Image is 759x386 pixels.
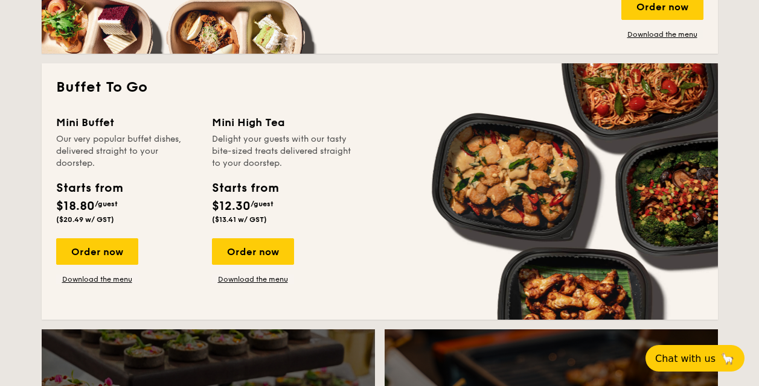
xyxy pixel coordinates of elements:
span: /guest [95,200,118,208]
span: /guest [251,200,274,208]
a: Download the menu [56,274,138,284]
span: $12.30 [212,199,251,214]
a: Download the menu [212,274,294,284]
span: Chat with us [655,353,716,364]
div: Order now [56,238,138,265]
a: Download the menu [621,30,703,39]
button: Chat with us🦙 [645,345,745,372]
div: Mini High Tea [212,114,353,131]
div: Starts from [212,179,278,197]
div: Starts from [56,179,122,197]
span: 🦙 [720,352,735,365]
span: ($13.41 w/ GST) [212,215,267,224]
span: ($20.49 w/ GST) [56,215,114,224]
div: Delight your guests with our tasty bite-sized treats delivered straight to your doorstep. [212,133,353,169]
span: $18.80 [56,199,95,214]
div: Order now [212,238,294,265]
h2: Buffet To Go [56,78,703,97]
div: Our very popular buffet dishes, delivered straight to your doorstep. [56,133,197,169]
div: Mini Buffet [56,114,197,131]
